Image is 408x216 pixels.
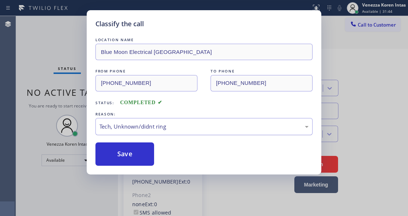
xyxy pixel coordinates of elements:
[211,75,313,91] input: To phone
[99,122,309,131] div: Tech, Unknown/didnt ring
[120,100,162,105] span: COMPLETED
[95,19,144,29] h5: Classify the call
[95,75,197,91] input: From phone
[95,142,154,166] button: Save
[95,67,197,75] div: FROM PHONE
[95,36,313,44] div: LOCATION NAME
[211,67,313,75] div: TO PHONE
[95,110,313,118] div: REASON:
[95,100,114,105] span: Status:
